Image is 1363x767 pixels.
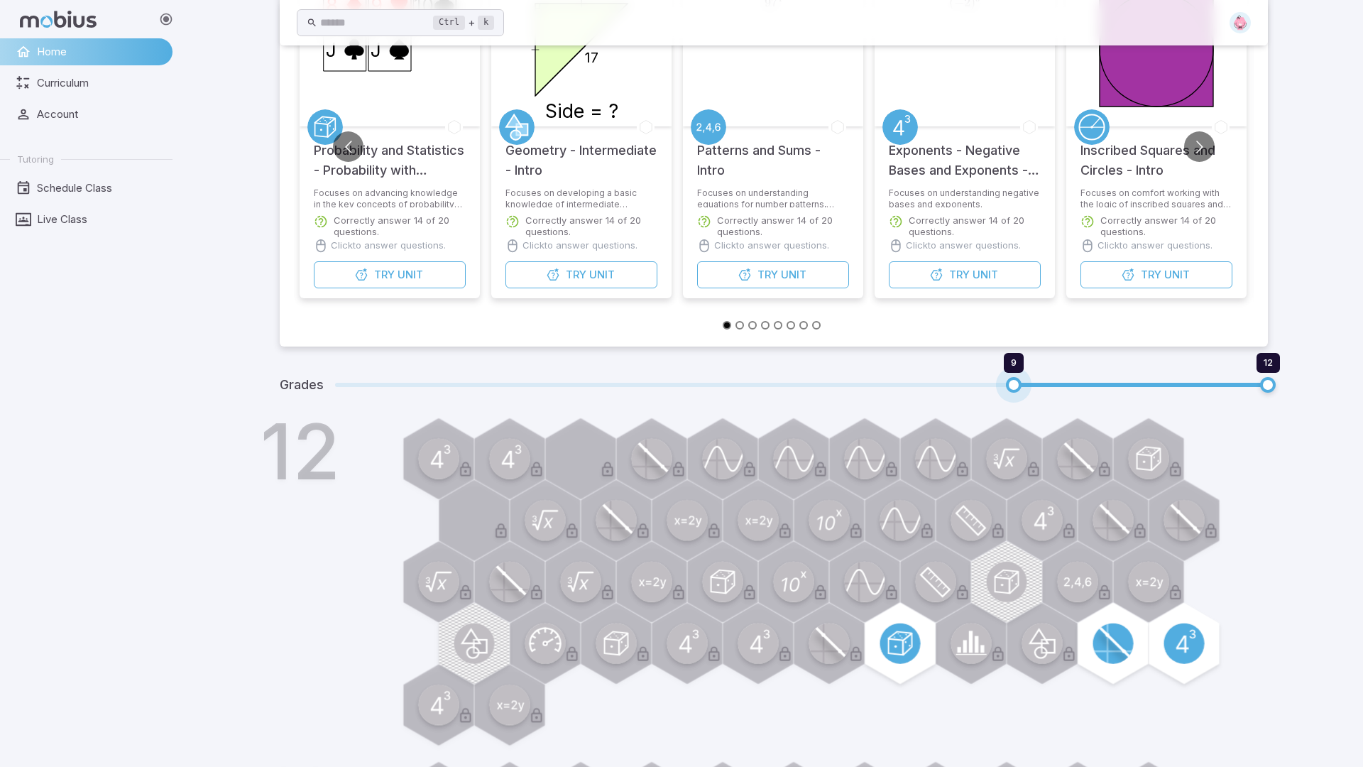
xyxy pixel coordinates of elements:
p: Correctly answer 14 of 20 questions. [1100,214,1232,237]
p: Focuses on comfort working with the logic of inscribed squares and circles, and using area and th... [1080,187,1232,207]
p: Click to answer questions. [714,239,829,253]
h5: Inscribed Squares and Circles - Intro [1080,126,1232,180]
span: Tutoring [17,153,54,165]
button: TryUnit [889,261,1041,288]
p: Focuses on understanding equations for number patterns, sums of sequential integers, and finding ... [697,187,849,207]
span: Account [37,107,163,122]
button: TryUnit [1080,261,1232,288]
button: Go to slide 2 [735,321,744,330]
span: Try [374,267,395,283]
button: Go to slide 6 [787,321,795,330]
img: hexagon.svg [1230,12,1251,33]
a: Patterning [691,109,726,145]
span: Try [949,267,970,283]
div: + [433,14,494,31]
h5: Geometry - Intermediate - Intro [505,126,657,180]
span: Unit [589,267,615,283]
button: Go to slide 4 [761,321,770,330]
h5: Exponents - Negative Bases and Exponents - Intro [889,126,1041,180]
h5: Grades [280,375,324,395]
span: Live Class [37,212,163,227]
a: Geometry 2D [499,109,535,145]
button: Go to slide 8 [812,321,821,330]
span: Unit [781,267,806,283]
text: 17 [585,49,598,66]
span: Try [757,267,778,283]
text: J [326,38,336,61]
span: Unit [1164,267,1190,283]
a: Probability [307,109,343,145]
span: Schedule Class [37,180,163,196]
a: Circles [1074,109,1110,145]
p: Focuses on developing a basic knowledge of intermediate geometry. [505,187,657,207]
span: Unit [973,267,998,283]
p: Click to answer questions. [522,239,637,253]
h1: 12 [261,413,341,490]
button: Go to previous slide [333,131,363,162]
a: Exponents [882,109,918,145]
p: Correctly answer 14 of 20 questions. [525,214,657,237]
button: TryUnit [697,261,849,288]
kbd: k [478,16,494,30]
button: TryUnit [314,261,466,288]
button: Go to slide 5 [774,321,782,330]
h5: Patterns and Sums - Intro [697,126,849,180]
p: Correctly answer 14 of 20 questions. [334,214,466,237]
p: Correctly answer 14 of 20 questions. [717,214,849,237]
p: Focuses on understanding negative bases and exponents. [889,187,1041,207]
text: Side = ? [545,99,618,122]
p: Click to answer questions. [906,239,1021,253]
span: Try [566,267,586,283]
button: Go to slide 3 [748,321,757,330]
button: Go to slide 1 [723,321,731,330]
span: Try [1141,267,1161,283]
p: Click to answer questions. [331,239,446,253]
kbd: Ctrl [433,16,465,30]
p: Click to answer questions. [1097,239,1213,253]
p: Focuses on advancing knowledge in the key concepts of probability including the introduction of f... [314,187,466,207]
h5: Probability and Statistics - Probability with Factorials Intro [314,126,466,180]
button: Go to next slide [1184,131,1215,162]
text: J [371,38,381,61]
button: Go to slide 7 [799,321,808,330]
p: Correctly answer 14 of 20 questions. [909,214,1041,237]
span: Home [37,44,163,60]
span: Unit [398,267,423,283]
button: TryUnit [505,261,657,288]
span: 9 [1011,357,1017,368]
span: Curriculum [37,75,163,91]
